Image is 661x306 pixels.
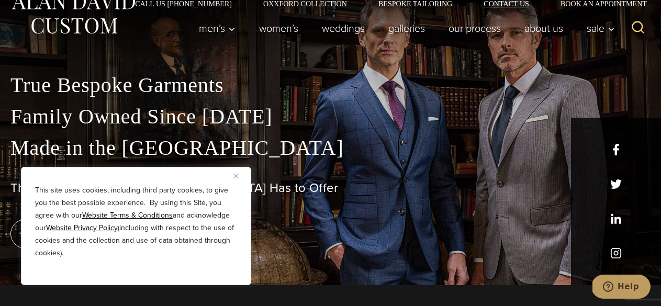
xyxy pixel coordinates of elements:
a: weddings [310,18,377,39]
p: This site uses cookies, including third party cookies, to give you the best possible experience. ... [35,184,237,259]
nav: Primary Navigation [187,18,621,39]
button: Sale sub menu toggle [575,18,621,39]
a: About Us [513,18,575,39]
a: Women’s [248,18,310,39]
p: True Bespoke Garments Family Owned Since [DATE] Made in the [GEOGRAPHIC_DATA] [10,70,651,164]
button: View Search Form [625,16,651,41]
a: Galleries [377,18,437,39]
button: Close [234,169,247,182]
a: Website Terms & Conditions [82,210,173,221]
iframe: Opens a widget where you can chat to one of our agents [592,275,651,301]
a: Our Process [437,18,513,39]
h1: The Best Custom Suits [GEOGRAPHIC_DATA] Has to Offer [10,180,651,196]
button: Child menu of Men’s [187,18,248,39]
a: book an appointment [10,219,157,248]
img: Close [234,174,239,178]
a: Website Privacy Policy [46,222,118,233]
